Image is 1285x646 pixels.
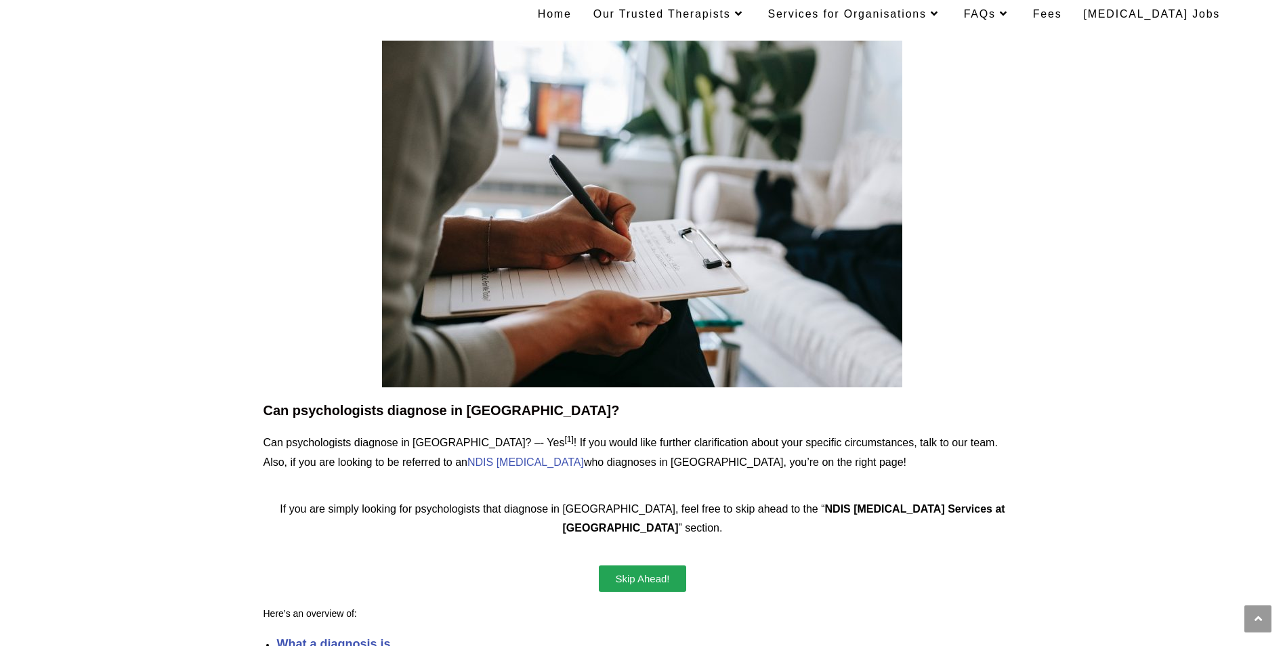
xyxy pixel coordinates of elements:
[964,8,1011,20] span: FAQs
[263,605,1021,622] p: Here’s an overview of:
[467,456,584,468] a: NDIS [MEDICAL_DATA]
[263,500,1021,539] p: If you are simply looking for psychologists that diagnose in [GEOGRAPHIC_DATA], feel free to skip...
[1033,8,1062,20] span: Fees
[564,435,573,444] sup: [1]
[599,565,686,592] a: Skip Ahead!
[263,433,1021,473] p: Can psychologists diagnose in [GEOGRAPHIC_DATA]? –- Yes ! If you would like further clarification...
[64,5,143,24] a: Chat Clinic
[593,8,746,20] span: Our Trusted Therapists
[615,574,669,584] span: Skip Ahead!
[1083,8,1220,20] span: [MEDICAL_DATA] Jobs
[382,41,902,387] img: Can psychologist diagnose Australia
[263,401,1021,420] h2: Can psychologists diagnose in [GEOGRAPHIC_DATA]?
[1244,605,1271,632] a: Scroll to the top of the page
[563,503,1005,534] strong: NDIS [MEDICAL_DATA] Services at [GEOGRAPHIC_DATA]
[767,8,942,20] span: Services for Organisations
[538,8,572,20] span: Home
